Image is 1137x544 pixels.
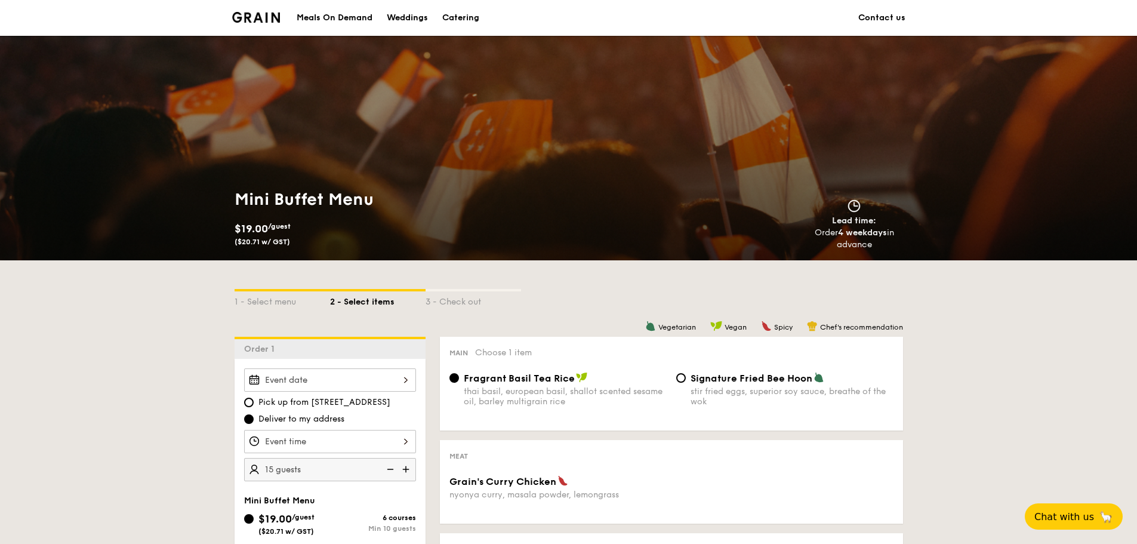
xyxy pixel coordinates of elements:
[845,199,863,213] img: icon-clock.2db775ea.svg
[801,227,908,251] div: Order in advance
[235,238,290,246] span: ($20.71 w/ GST)
[774,323,793,331] span: Spicy
[380,458,398,481] img: icon-reduce.1d2dbef1.svg
[820,323,903,331] span: Chef's recommendation
[807,321,818,331] img: icon-chef-hat.a58ddaea.svg
[832,216,876,226] span: Lead time:
[235,189,564,210] h1: Mini Buffet Menu
[475,348,532,358] span: Choose 1 item
[761,321,772,331] img: icon-spicy.37a8142b.svg
[398,458,416,481] img: icon-add.58712e84.svg
[449,373,459,383] input: Fragrant Basil Tea Ricethai basil, european basil, shallot scented sesame oil, barley multigrain ...
[464,386,667,407] div: thai basil, european basil, shallot scented sesame oil, barley multigrain rice
[232,12,281,23] a: Logotype
[449,490,667,500] div: nyonya curry, masala powder, lemongrass
[244,398,254,407] input: Pick up from [STREET_ADDRESS]
[576,372,588,383] img: icon-vegan.f8ff3823.svg
[330,514,416,522] div: 6 courses
[464,373,575,384] span: Fragrant Basil Tea Rice
[292,513,315,521] span: /guest
[244,458,416,481] input: Number of guests
[244,496,315,506] span: Mini Buffet Menu
[330,291,426,308] div: 2 - Select items
[244,368,416,392] input: Event date
[1034,511,1094,523] span: Chat with us
[838,228,887,238] strong: 4 weekdays
[258,397,390,408] span: Pick up from [STREET_ADDRESS]
[426,291,521,308] div: 3 - Check out
[814,372,824,383] img: icon-vegetarian.fe4039eb.svg
[658,323,696,331] span: Vegetarian
[710,321,722,331] img: icon-vegan.f8ff3823.svg
[691,386,893,407] div: stir fried eggs, superior soy sauce, breathe of the wok
[244,344,279,354] span: Order 1
[258,512,292,525] span: $19.00
[235,222,268,235] span: $19.00
[1099,510,1113,524] span: 🦙
[235,291,330,308] div: 1 - Select menu
[557,475,568,486] img: icon-spicy.37a8142b.svg
[645,321,656,331] img: icon-vegetarian.fe4039eb.svg
[330,524,416,533] div: Min 10 guests
[244,414,254,424] input: Deliver to my address
[268,222,291,230] span: /guest
[1025,503,1123,530] button: Chat with us🦙
[449,452,468,460] span: Meat
[449,476,556,487] span: Grain's Curry Chicken
[244,514,254,524] input: $19.00/guest($20.71 w/ GST)6 coursesMin 10 guests
[232,12,281,23] img: Grain
[258,413,344,425] span: Deliver to my address
[676,373,686,383] input: Signature Fried Bee Hoonstir fried eggs, superior soy sauce, breathe of the wok
[244,430,416,453] input: Event time
[258,527,314,536] span: ($20.71 w/ GST)
[691,373,812,384] span: Signature Fried Bee Hoon
[449,349,468,357] span: Main
[725,323,747,331] span: Vegan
